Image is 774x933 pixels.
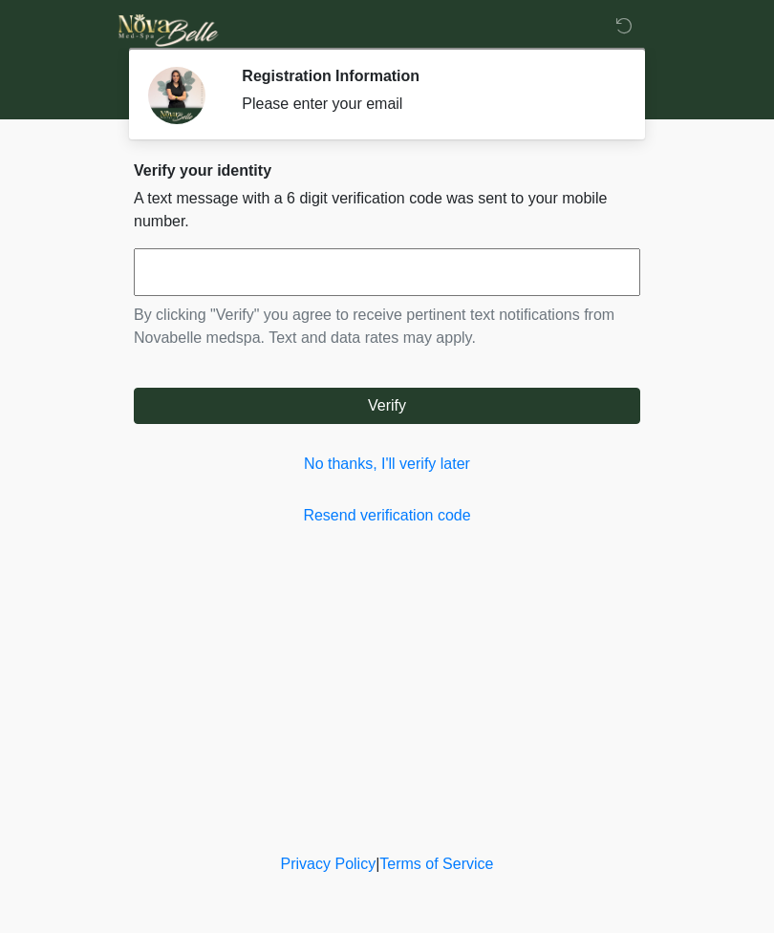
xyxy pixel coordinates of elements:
div: Please enter your email [242,93,612,116]
img: Novabelle medspa Logo [115,14,223,47]
h2: Verify your identity [134,161,640,180]
a: No thanks, I'll verify later [134,453,640,476]
a: Terms of Service [379,856,493,872]
h2: Registration Information [242,67,612,85]
img: Agent Avatar [148,67,205,124]
p: A text message with a 6 digit verification code was sent to your mobile number. [134,187,640,233]
p: By clicking "Verify" you agree to receive pertinent text notifications from Novabelle medspa. Tex... [134,304,640,350]
a: Resend verification code [134,504,640,527]
a: Privacy Policy [281,856,376,872]
button: Verify [134,388,640,424]
a: | [376,856,379,872]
